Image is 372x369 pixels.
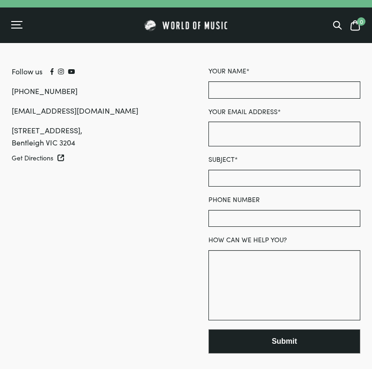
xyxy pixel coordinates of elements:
[143,19,229,32] img: World of Music
[208,154,360,170] label: Subject
[357,17,365,26] span: 0
[11,21,99,30] div: Menu
[208,329,360,354] button: Submit
[208,106,360,122] label: Your email address
[236,266,372,369] iframe: Chat with our support team
[12,65,164,78] div: Follow us
[208,234,360,250] label: How can we help you?
[12,86,78,96] a: [PHONE_NUMBER]
[208,65,360,81] label: Your name
[12,105,138,116] a: [EMAIL_ADDRESS][DOMAIN_NAME]
[208,194,360,210] label: Phone number
[12,152,164,163] a: Get Directions
[12,124,164,149] div: [STREET_ADDRESS], Bentleigh VIC 3204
